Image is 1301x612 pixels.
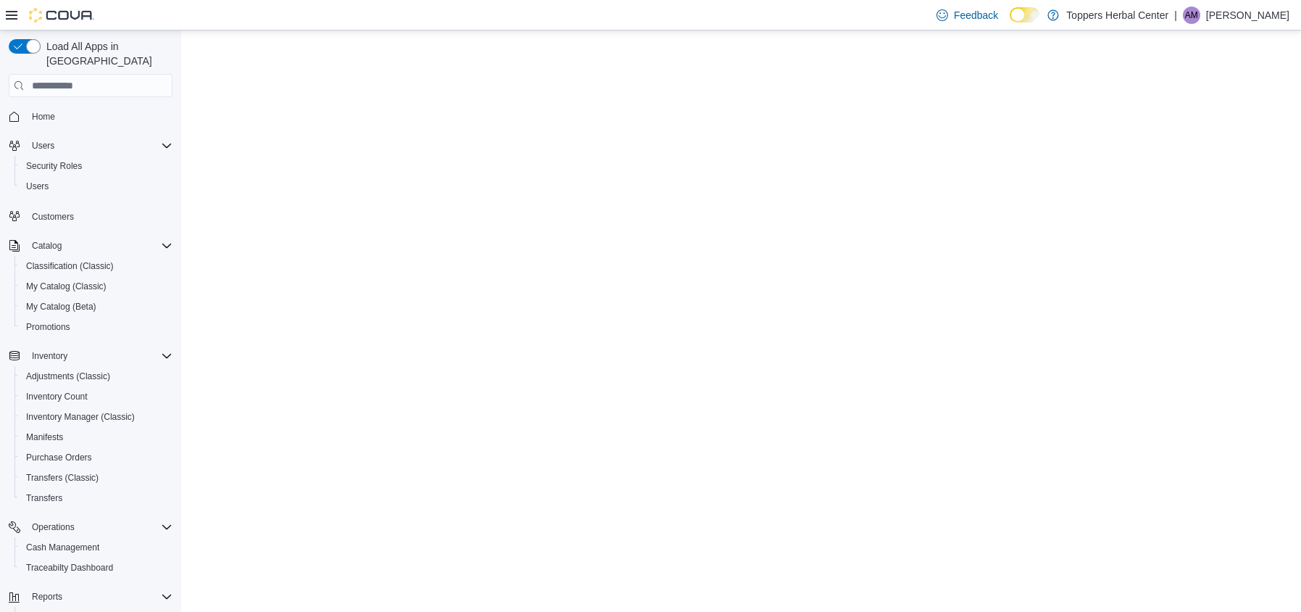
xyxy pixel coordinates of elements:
[20,539,105,556] a: Cash Management
[20,318,173,336] span: Promotions
[26,260,114,272] span: Classification (Classic)
[20,449,173,466] span: Purchase Orders
[954,8,998,22] span: Feedback
[3,136,178,156] button: Users
[26,347,173,365] span: Inventory
[26,107,173,125] span: Home
[14,156,178,176] button: Security Roles
[20,278,173,295] span: My Catalog (Classic)
[14,297,178,317] button: My Catalog (Beta)
[26,562,113,574] span: Traceabilty Dashboard
[20,157,173,175] span: Security Roles
[26,321,70,333] span: Promotions
[20,429,173,446] span: Manifests
[3,517,178,537] button: Operations
[20,429,69,446] a: Manifests
[14,427,178,447] button: Manifests
[14,386,178,407] button: Inventory Count
[14,488,178,508] button: Transfers
[20,559,119,576] a: Traceabilty Dashboard
[20,469,173,487] span: Transfers (Classic)
[26,137,173,154] span: Users
[29,8,94,22] img: Cova
[26,431,63,443] span: Manifests
[26,281,107,292] span: My Catalog (Classic)
[32,521,75,533] span: Operations
[14,276,178,297] button: My Catalog (Classic)
[26,411,135,423] span: Inventory Manager (Classic)
[26,181,49,192] span: Users
[26,160,82,172] span: Security Roles
[32,111,55,123] span: Home
[14,256,178,276] button: Classification (Classic)
[1174,7,1177,24] p: |
[26,237,67,255] button: Catalog
[1185,7,1198,24] span: AM
[14,558,178,578] button: Traceabilty Dashboard
[20,388,173,405] span: Inventory Count
[1183,7,1200,24] div: Audrey Murphy
[20,408,173,426] span: Inventory Manager (Classic)
[20,178,54,195] a: Users
[14,176,178,197] button: Users
[20,368,173,385] span: Adjustments (Classic)
[20,318,76,336] a: Promotions
[14,468,178,488] button: Transfers (Classic)
[26,137,60,154] button: Users
[20,469,104,487] a: Transfers (Classic)
[3,346,178,366] button: Inventory
[26,452,92,463] span: Purchase Orders
[20,408,141,426] a: Inventory Manager (Classic)
[14,366,178,386] button: Adjustments (Classic)
[41,39,173,68] span: Load All Apps in [GEOGRAPHIC_DATA]
[20,298,102,315] a: My Catalog (Beta)
[20,449,98,466] a: Purchase Orders
[26,108,61,125] a: Home
[3,205,178,226] button: Customers
[26,301,96,313] span: My Catalog (Beta)
[14,407,178,427] button: Inventory Manager (Classic)
[26,237,173,255] span: Catalog
[1206,7,1289,24] p: [PERSON_NAME]
[1010,22,1010,23] span: Dark Mode
[3,236,178,256] button: Catalog
[14,537,178,558] button: Cash Management
[20,388,93,405] a: Inventory Count
[26,371,110,382] span: Adjustments (Classic)
[32,240,62,252] span: Catalog
[26,391,88,402] span: Inventory Count
[20,489,68,507] a: Transfers
[20,157,88,175] a: Security Roles
[14,447,178,468] button: Purchase Orders
[20,539,173,556] span: Cash Management
[26,208,80,226] a: Customers
[931,1,1004,30] a: Feedback
[26,347,73,365] button: Inventory
[26,207,173,225] span: Customers
[32,140,54,152] span: Users
[26,492,62,504] span: Transfers
[20,298,173,315] span: My Catalog (Beta)
[26,472,99,484] span: Transfers (Classic)
[32,591,62,603] span: Reports
[26,588,173,605] span: Reports
[26,588,68,605] button: Reports
[26,518,80,536] button: Operations
[26,518,173,536] span: Operations
[32,350,67,362] span: Inventory
[20,489,173,507] span: Transfers
[20,559,173,576] span: Traceabilty Dashboard
[20,368,116,385] a: Adjustments (Classic)
[3,106,178,127] button: Home
[1066,7,1168,24] p: Toppers Herbal Center
[1010,7,1040,22] input: Dark Mode
[20,257,173,275] span: Classification (Classic)
[32,211,74,223] span: Customers
[20,178,173,195] span: Users
[20,257,120,275] a: Classification (Classic)
[20,278,112,295] a: My Catalog (Classic)
[26,542,99,553] span: Cash Management
[14,317,178,337] button: Promotions
[3,587,178,607] button: Reports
